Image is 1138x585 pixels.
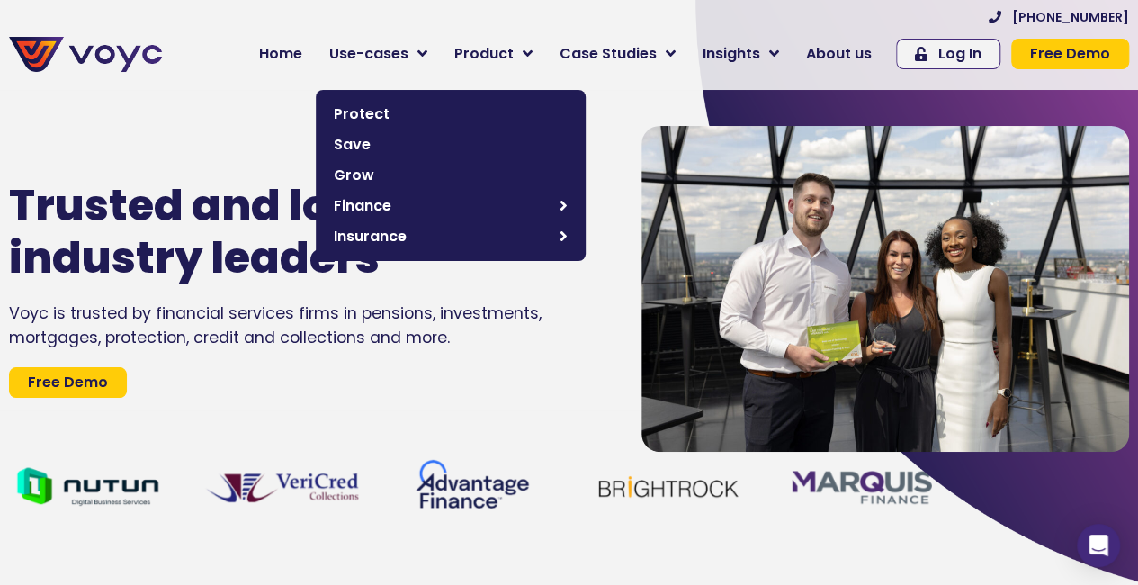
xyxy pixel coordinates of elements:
a: Insurance [325,221,577,252]
span: Insights [703,43,760,65]
span: About us [806,43,872,65]
a: Insights [689,36,793,72]
span: Grow [334,165,568,186]
img: voyc-full-logo [9,37,162,72]
a: Home [246,36,316,72]
span: Save [334,134,568,156]
a: Free Demo [9,367,127,398]
span: Case Studies [560,43,657,65]
a: Free Demo [1011,39,1129,69]
span: Product [454,43,514,65]
a: Grow [325,160,577,191]
span: Home [259,43,302,65]
span: [PHONE_NUMBER] [1012,11,1129,23]
div: Open Intercom Messenger [1077,524,1120,567]
span: Use-cases [329,43,408,65]
span: Protect [334,103,568,125]
h1: Trusted and loved by industry leaders [9,180,533,283]
div: Voyc is trusted by financial services firms in pensions, investments, mortgages, protection, cred... [9,301,587,349]
a: Save [325,130,577,160]
a: Protect [325,99,577,130]
span: Log In [938,47,981,61]
a: Finance [325,191,577,221]
span: Free Demo [28,375,108,390]
a: About us [793,36,885,72]
a: Product [441,36,546,72]
a: Log In [896,39,1000,69]
span: Free Demo [1030,47,1110,61]
a: Case Studies [546,36,689,72]
span: Finance [334,195,551,217]
span: Insurance [334,226,551,247]
a: Use-cases [316,36,441,72]
a: [PHONE_NUMBER] [989,11,1129,23]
